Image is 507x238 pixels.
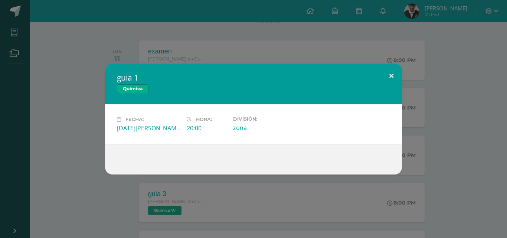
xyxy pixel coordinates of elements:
span: Química [117,84,148,93]
div: 20:00 [187,124,227,132]
span: Hora: [196,117,212,122]
label: División: [233,116,297,122]
button: Close (Esc) [381,63,402,89]
span: Fecha: [125,117,144,122]
div: [DATE][PERSON_NAME] [117,124,181,132]
div: zona [233,124,297,132]
h2: guia 1 [117,72,390,83]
